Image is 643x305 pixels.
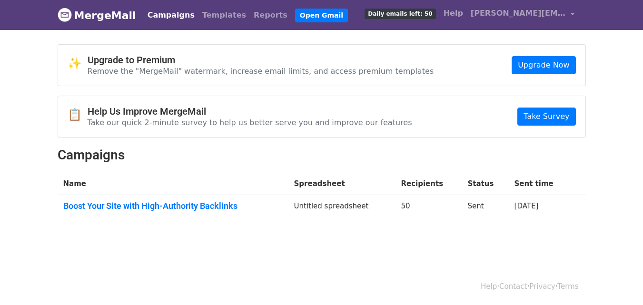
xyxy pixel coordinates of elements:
th: Spreadsheet [288,173,396,195]
h4: Help Us Improve MergeMail [88,106,412,117]
td: Untitled spreadsheet [288,195,396,221]
a: Daily emails left: 50 [361,4,439,23]
a: [PERSON_NAME][EMAIL_ADDRESS][DOMAIN_NAME] [467,4,578,26]
p: Take our quick 2-minute survey to help us better serve you and improve our features [88,118,412,128]
a: Take Survey [517,108,575,126]
td: Sent [462,195,508,221]
th: Status [462,173,508,195]
th: Recipients [395,173,462,195]
span: Daily emails left: 50 [365,9,435,19]
a: Campaigns [144,6,198,25]
a: [DATE] [514,202,539,210]
h4: Upgrade to Premium [88,54,434,66]
p: Remove the "MergeMail" watermark, increase email limits, and access premium templates [88,66,434,76]
a: Privacy [529,282,555,291]
a: Open Gmail [295,9,348,22]
a: Help [481,282,497,291]
img: MergeMail logo [58,8,72,22]
a: Help [440,4,467,23]
a: Boost Your Site with High-Authority Backlinks [63,201,283,211]
span: 📋 [68,108,88,122]
th: Name [58,173,288,195]
span: [PERSON_NAME][EMAIL_ADDRESS][DOMAIN_NAME] [471,8,566,19]
a: MergeMail [58,5,136,25]
a: Templates [198,6,250,25]
th: Sent time [509,173,572,195]
h2: Campaigns [58,147,586,163]
a: Terms [557,282,578,291]
span: ✨ [68,57,88,70]
a: Reports [250,6,291,25]
td: 50 [395,195,462,221]
a: Contact [499,282,527,291]
a: Upgrade Now [512,56,575,74]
